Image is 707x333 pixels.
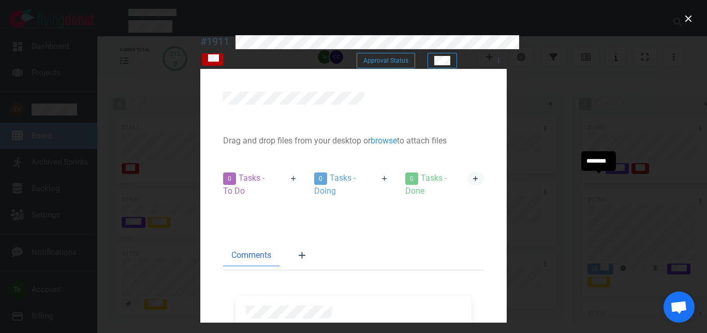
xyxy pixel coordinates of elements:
[223,172,236,185] span: 0
[314,172,327,185] span: 0
[405,172,418,185] span: 0
[397,136,447,146] span: to attach files
[200,35,229,48] div: #1911
[680,10,697,27] button: close
[357,53,415,68] button: Approval Status
[664,292,695,323] div: Chat abierto
[231,249,271,262] span: Comments
[223,136,371,146] span: Drag and drop files from your desktop or
[371,136,397,146] a: browse
[314,173,356,196] span: Tasks - Doing
[405,173,447,196] span: Tasks - Done
[223,173,264,196] span: Tasks - To Do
